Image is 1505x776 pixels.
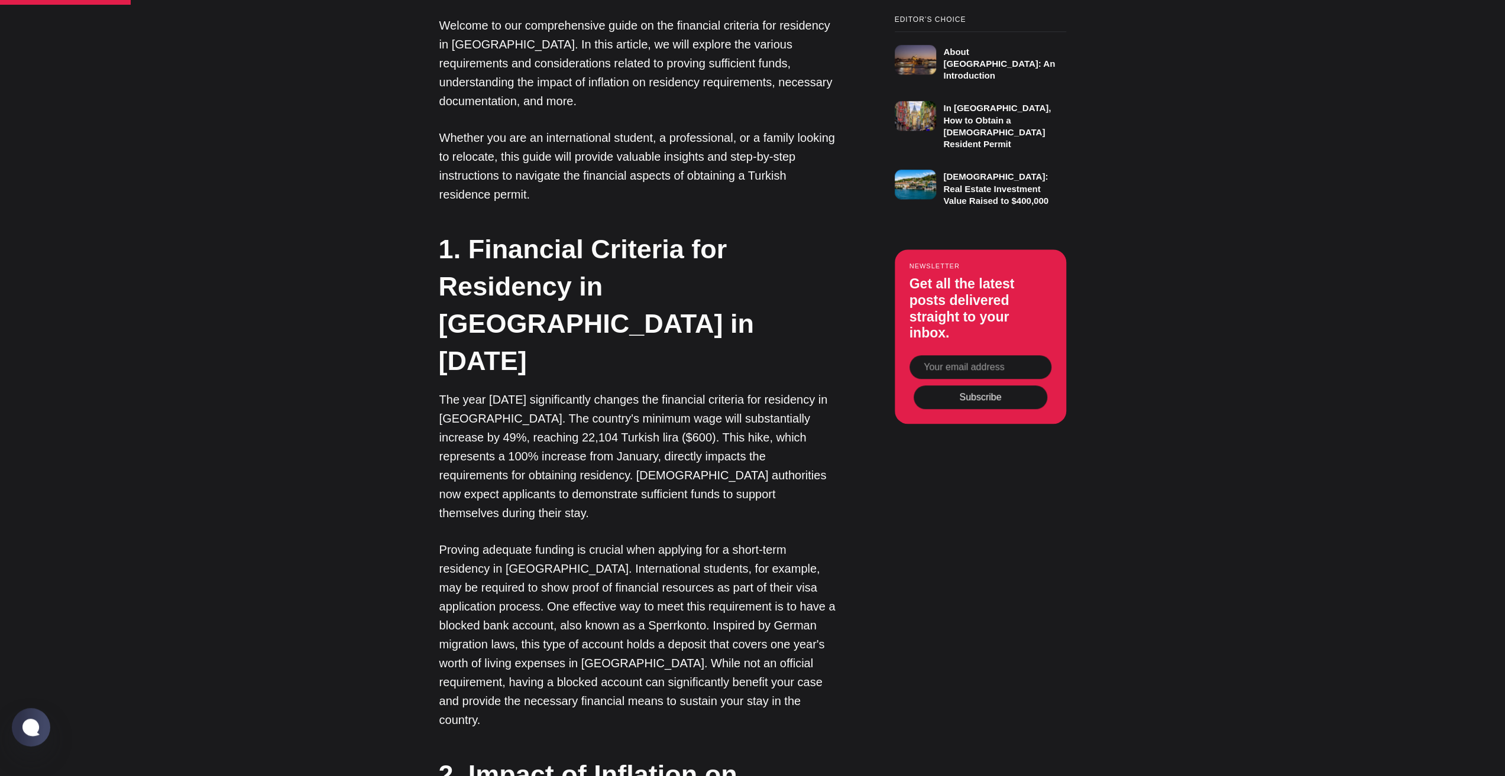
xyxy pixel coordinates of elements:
h3: [DEMOGRAPHIC_DATA]: Real Estate Investment Value Raised to $400,000 [943,171,1048,206]
p: Proving adequate funding is crucial when applying for a short-term residency in [GEOGRAPHIC_DATA]... [439,540,836,729]
p: Whether you are an international student, a professional, or a family looking to relocate, this g... [439,128,836,204]
small: Newsletter [910,262,1051,270]
input: Your email address [910,355,1051,379]
h3: About [GEOGRAPHIC_DATA]: An Introduction [943,47,1055,81]
h3: Get all the latest posts delivered straight to your inbox. [910,276,1051,341]
h3: In [GEOGRAPHIC_DATA], How to Obtain a [DEMOGRAPHIC_DATA] Resident Permit [943,103,1051,149]
strong: 1. Financial Criteria for Residency in [GEOGRAPHIC_DATA] in [DATE] [439,234,754,376]
a: About [GEOGRAPHIC_DATA]: An Introduction [895,31,1066,82]
button: Subscribe [914,385,1047,409]
p: The year [DATE] significantly changes the financial criteria for residency in [GEOGRAPHIC_DATA]. ... [439,390,836,522]
a: [DEMOGRAPHIC_DATA]: Real Estate Investment Value Raised to $400,000 [895,162,1066,207]
small: Editor’s Choice [895,16,1066,24]
p: Welcome to our comprehensive guide on the financial criteria for residency in [GEOGRAPHIC_DATA]. ... [439,16,836,111]
a: In [GEOGRAPHIC_DATA], How to Obtain a [DEMOGRAPHIC_DATA] Resident Permit [895,93,1066,150]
